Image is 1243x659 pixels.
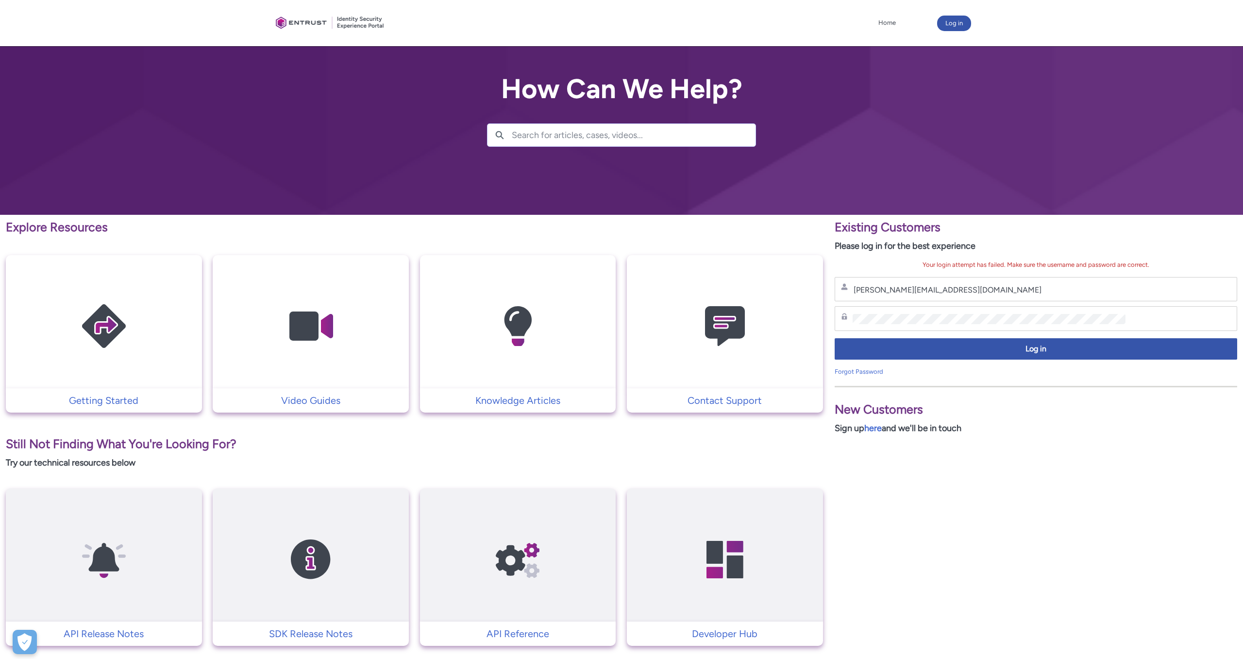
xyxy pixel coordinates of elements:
p: Existing Customers [835,218,1237,237]
a: API Reference [420,626,616,641]
img: Knowledge Articles [471,274,564,379]
p: API Reference [425,626,611,641]
span: Log in [841,344,1231,355]
img: API Release Notes [58,507,150,612]
p: Developer Hub [632,626,818,641]
button: Search [487,124,512,146]
input: Username [853,285,1125,295]
p: Video Guides [218,393,404,408]
a: API Release Notes [6,626,202,641]
p: Getting Started [11,393,197,408]
button: Log in [835,338,1237,360]
p: SDK Release Notes [218,626,404,641]
a: Video Guides [213,393,409,408]
p: New Customers [835,400,1237,419]
p: API Release Notes [11,626,197,641]
img: SDK Release Notes [265,507,357,612]
p: Explore Resources [6,218,823,237]
div: Cookie Preferences [13,630,37,654]
img: Developer Hub [679,507,771,612]
button: Log in [937,16,971,31]
img: Getting Started [58,274,150,379]
p: Try our technical resources below [6,456,823,469]
input: Search for articles, cases, videos... [512,124,756,146]
p: Contact Support [632,393,818,408]
button: Open Preferences [13,630,37,654]
a: Contact Support [627,393,823,408]
div: Your login attempt has failed. Make sure the username and password are correct. [835,260,1237,270]
p: Sign up and we'll be in touch [835,422,1237,435]
a: Developer Hub [627,626,823,641]
a: here [864,423,882,434]
a: SDK Release Notes [213,626,409,641]
p: Still Not Finding What You're Looking For? [6,435,823,453]
a: Getting Started [6,393,202,408]
a: Knowledge Articles [420,393,616,408]
a: Home [876,16,898,30]
img: Video Guides [265,274,357,379]
a: Forgot Password [835,368,883,375]
h2: How Can We Help? [487,74,756,104]
p: Knowledge Articles [425,393,611,408]
img: API Reference [471,507,564,612]
p: Please log in for the best experience [835,240,1237,253]
img: Contact Support [679,274,771,379]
